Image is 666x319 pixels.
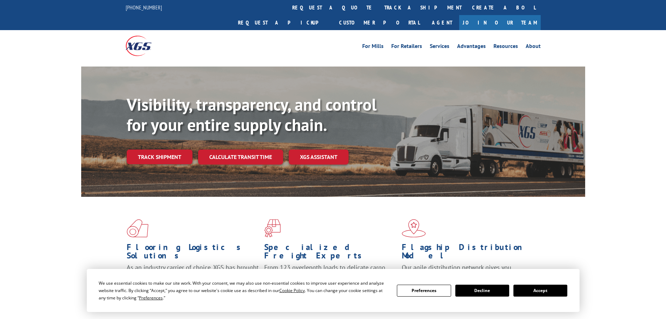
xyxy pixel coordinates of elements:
[457,43,486,51] a: Advantages
[198,150,283,165] a: Calculate transit time
[397,285,451,297] button: Preferences
[127,93,377,136] b: Visibility, transparency, and control for your entire supply chain.
[127,243,259,263] h1: Flooring Logistics Solutions
[139,295,163,301] span: Preferences
[455,285,509,297] button: Decline
[279,287,305,293] span: Cookie Policy
[264,219,281,237] img: xgs-icon-focused-on-flooring-red
[493,43,518,51] a: Resources
[425,15,459,30] a: Agent
[264,243,397,263] h1: Specialized Freight Experts
[126,4,162,11] a: [PHONE_NUMBER]
[334,15,425,30] a: Customer Portal
[402,263,531,280] span: Our agile distribution network gives you nationwide inventory management on demand.
[127,219,148,237] img: xgs-icon-total-supply-chain-intelligence-red
[526,43,541,51] a: About
[430,43,449,51] a: Services
[127,263,259,288] span: As an industry carrier of choice, XGS has brought innovation and dedication to flooring logistics...
[391,43,422,51] a: For Retailers
[87,269,580,312] div: Cookie Consent Prompt
[264,263,397,294] p: From 123 overlength loads to delicate cargo, our experienced staff knows the best way to move you...
[402,243,534,263] h1: Flagship Distribution Model
[513,285,567,297] button: Accept
[362,43,384,51] a: For Mills
[289,150,349,165] a: XGS ASSISTANT
[127,150,192,164] a: Track shipment
[233,15,334,30] a: Request a pickup
[99,279,388,301] div: We use essential cookies to make our site work. With your consent, we may also use non-essential ...
[402,219,426,237] img: xgs-icon-flagship-distribution-model-red
[459,15,541,30] a: Join Our Team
